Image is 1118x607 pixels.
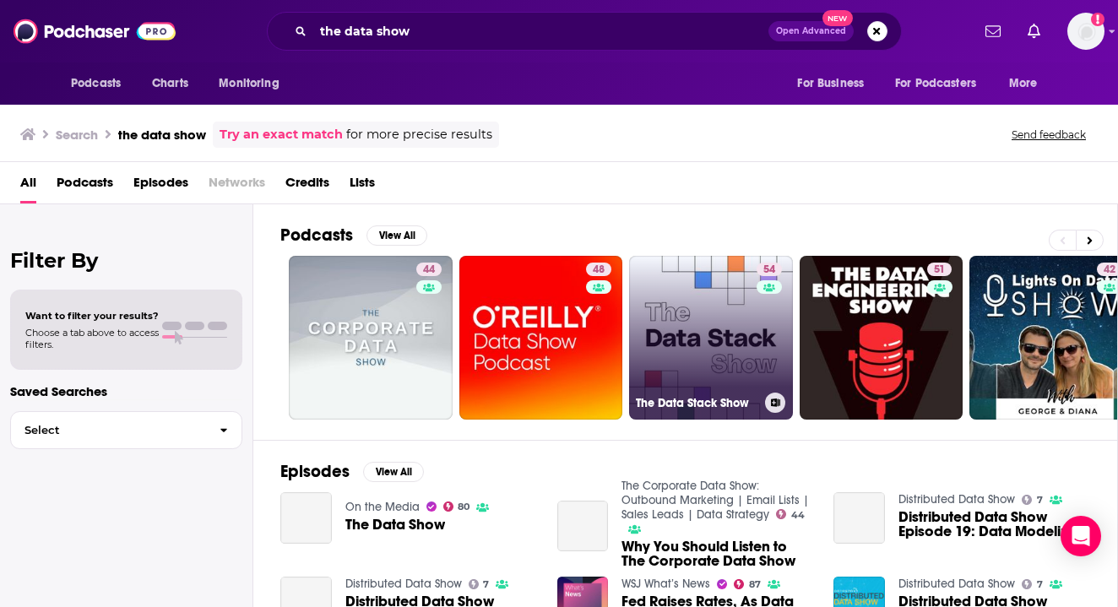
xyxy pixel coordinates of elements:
h2: Filter By [10,248,242,273]
span: Networks [209,169,265,203]
button: open menu [997,68,1059,100]
span: New [822,10,853,26]
button: open menu [207,68,301,100]
span: For Business [797,72,864,95]
a: 54 [757,263,782,276]
a: 44 [776,509,805,519]
span: Open Advanced [776,27,846,35]
span: for more precise results [346,125,492,144]
img: Podchaser - Follow, Share and Rate Podcasts [14,15,176,47]
a: 44 [416,263,442,276]
a: PodcastsView All [280,225,427,246]
div: Open Intercom Messenger [1061,516,1101,556]
a: The Corporate Data Show: Outbound Marketing | Email Lists | Sales Leads | Data Strategy [621,479,809,522]
svg: Add a profile image [1091,13,1104,26]
span: 7 [1037,496,1043,504]
a: 7 [1022,579,1043,589]
span: 44 [791,512,805,519]
a: Why You Should Listen to The Corporate Data Show [621,539,813,568]
button: Open AdvancedNew [768,21,854,41]
span: 42 [1104,262,1115,279]
a: Try an exact match [220,125,343,144]
a: Show notifications dropdown [1021,17,1047,46]
a: 87 [734,579,761,589]
span: Want to filter your results? [25,310,159,322]
a: 48 [586,263,611,276]
span: Monitoring [219,72,279,95]
a: Why You Should Listen to The Corporate Data Show [557,501,609,552]
a: 51 [800,256,963,420]
span: 48 [593,262,605,279]
a: Distributed Data Show Episode 19: Data Modeling Horror Stories [833,492,885,544]
p: Saved Searches [10,383,242,399]
span: Charts [152,72,188,95]
span: 54 [763,262,775,279]
h3: The Data Stack Show [636,396,758,410]
span: Select [11,425,206,436]
a: Distributed Data Show Episode 19: Data Modeling Horror Stories [898,510,1090,539]
span: 7 [1037,581,1043,588]
a: Charts [141,68,198,100]
span: More [1009,72,1038,95]
input: Search podcasts, credits, & more... [313,18,768,45]
span: 44 [423,262,435,279]
button: Select [10,411,242,449]
a: Lists [350,169,375,203]
button: open menu [59,68,143,100]
div: Search podcasts, credits, & more... [267,12,902,51]
a: 51 [927,263,952,276]
span: For Podcasters [895,72,976,95]
span: Logged in as Ruth_Nebius [1067,13,1104,50]
a: The Data Show [345,518,445,532]
a: On the Media [345,500,420,514]
a: Distributed Data Show [898,492,1015,507]
span: 80 [458,503,469,511]
span: 87 [749,581,761,588]
button: Send feedback [1007,127,1091,142]
a: Distributed Data Show [345,577,462,591]
button: View All [363,462,424,482]
button: View All [366,225,427,246]
button: open menu [884,68,1001,100]
span: 51 [934,262,945,279]
h2: Podcasts [280,225,353,246]
a: Show notifications dropdown [979,17,1007,46]
span: Choose a tab above to access filters. [25,327,159,350]
a: WSJ What’s News [621,577,710,591]
a: 44 [289,256,453,420]
h2: Episodes [280,461,350,482]
button: Show profile menu [1067,13,1104,50]
a: Episodes [133,169,188,203]
a: Credits [285,169,329,203]
a: The Data Show [280,492,332,544]
img: User Profile [1067,13,1104,50]
a: All [20,169,36,203]
a: Distributed Data Show [898,577,1015,591]
a: 7 [1022,495,1043,505]
a: 54The Data Stack Show [629,256,793,420]
span: Podcasts [71,72,121,95]
span: 7 [483,581,489,588]
button: open menu [785,68,885,100]
h3: the data show [118,127,206,143]
a: 80 [443,501,470,512]
h3: Search [56,127,98,143]
a: Podcasts [57,169,113,203]
a: 7 [469,579,490,589]
a: EpisodesView All [280,461,424,482]
a: 48 [459,256,623,420]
